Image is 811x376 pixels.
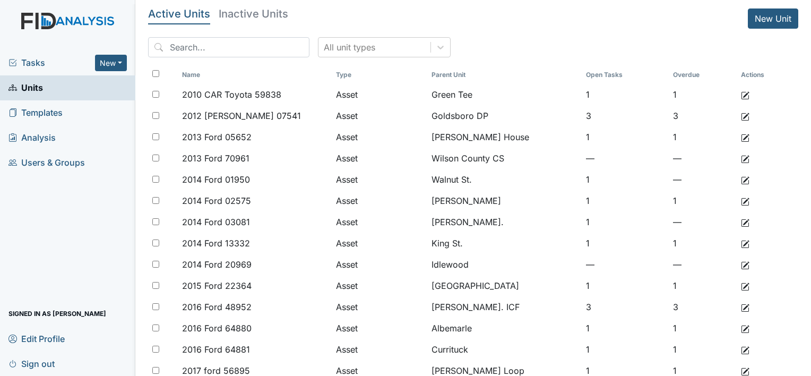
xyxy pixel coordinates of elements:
td: Asset [332,190,427,211]
span: 2014 Ford 01950 [182,173,250,186]
a: New Unit [748,8,798,29]
span: Templates [8,105,63,121]
td: Green Tee [427,84,581,105]
td: 1 [582,275,669,296]
span: Users & Groups [8,155,85,171]
td: 1 [582,318,669,339]
button: New [95,55,127,71]
td: Asset [332,211,427,233]
th: Toggle SortBy [582,66,669,84]
a: Tasks [8,56,95,69]
td: Asset [332,105,427,126]
td: — [669,211,737,233]
td: Asset [332,233,427,254]
td: 3 [582,296,669,318]
h5: Inactive Units [219,8,288,19]
span: 2013 Ford 70961 [182,152,249,165]
td: 1 [582,84,669,105]
td: 3 [582,105,669,126]
td: 1 [669,84,737,105]
td: 1 [582,190,669,211]
td: — [669,169,737,190]
td: Asset [332,339,427,360]
td: 1 [582,211,669,233]
td: 1 [669,233,737,254]
input: Toggle All Rows Selected [152,70,159,77]
td: Wilson County CS [427,148,581,169]
td: 1 [669,318,737,339]
span: 2014 Ford 02575 [182,194,251,207]
td: King St. [427,233,581,254]
td: [PERSON_NAME]. ICF [427,296,581,318]
span: 2016 Ford 64880 [182,322,252,335]
span: Edit Profile [8,330,65,347]
th: Toggle SortBy [669,66,737,84]
span: 2013 Ford 05652 [182,131,252,143]
span: Sign out [8,355,55,372]
td: Asset [332,126,427,148]
span: 2014 Ford 20969 [182,258,252,271]
th: Toggle SortBy [427,66,581,84]
td: 3 [669,105,737,126]
td: Albemarle [427,318,581,339]
span: 2014 Ford 13332 [182,237,250,250]
span: 2016 Ford 48952 [182,301,252,313]
span: 2016 Ford 64881 [182,343,250,356]
td: 1 [582,126,669,148]
td: Asset [332,169,427,190]
td: Asset [332,275,427,296]
span: 2012 [PERSON_NAME] 07541 [182,109,301,122]
input: Search... [148,37,309,57]
span: Analysis [8,130,56,146]
td: [GEOGRAPHIC_DATA] [427,275,581,296]
td: [PERSON_NAME] [427,190,581,211]
td: Goldsboro DP [427,105,581,126]
td: — [582,148,669,169]
td: 1 [669,190,737,211]
td: Asset [332,148,427,169]
th: Actions [737,66,790,84]
td: Asset [332,254,427,275]
th: Toggle SortBy [178,66,332,84]
td: 1 [582,339,669,360]
td: Asset [332,296,427,318]
span: Signed in as [PERSON_NAME] [8,305,106,322]
td: [PERSON_NAME] House [427,126,581,148]
h5: Active Units [148,8,210,19]
td: Idlewood [427,254,581,275]
td: Asset [332,318,427,339]
td: — [669,148,737,169]
td: [PERSON_NAME]. [427,211,581,233]
td: 1 [669,339,737,360]
span: 2010 CAR Toyota 59838 [182,88,281,101]
td: 1 [669,275,737,296]
td: Currituck [427,339,581,360]
td: 1 [582,233,669,254]
span: 2015 Ford 22364 [182,279,252,292]
span: 2014 Ford 03081 [182,216,250,228]
td: 1 [582,169,669,190]
td: Asset [332,84,427,105]
span: Units [8,80,43,96]
td: — [669,254,737,275]
td: Walnut St. [427,169,581,190]
td: 3 [669,296,737,318]
td: — [582,254,669,275]
th: Toggle SortBy [332,66,427,84]
div: All unit types [324,41,375,54]
td: 1 [669,126,737,148]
